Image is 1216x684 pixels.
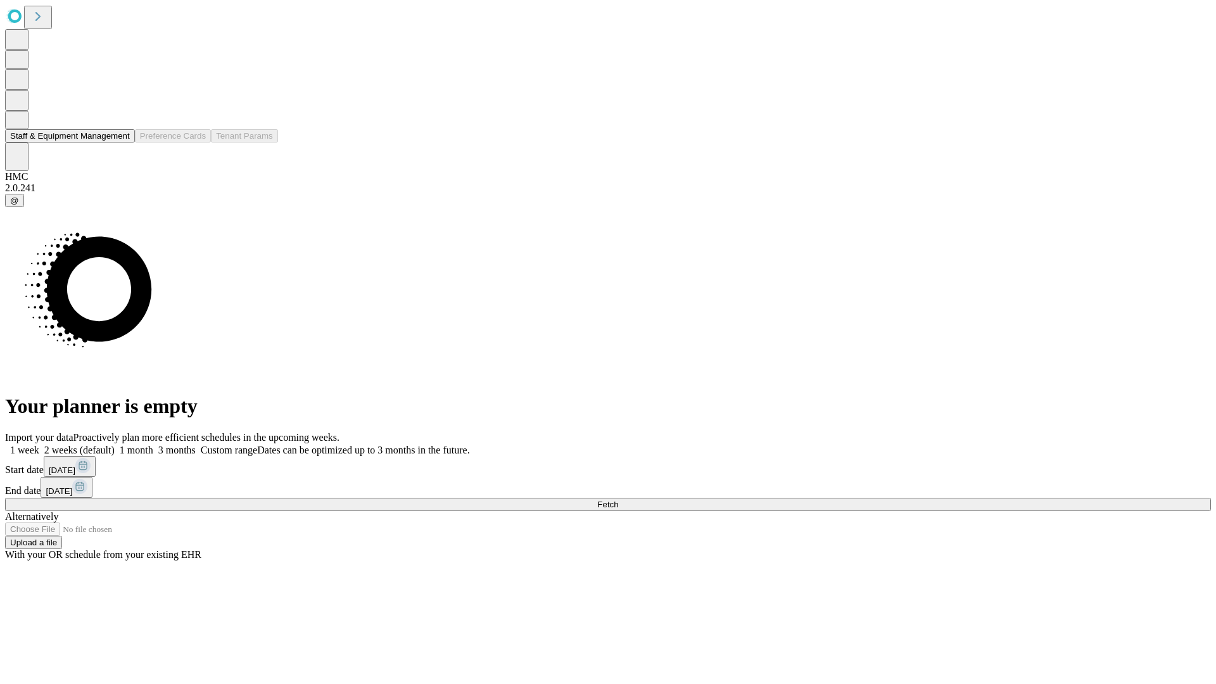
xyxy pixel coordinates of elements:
div: Start date [5,456,1211,477]
span: Dates can be optimized up to 3 months in the future. [257,445,469,455]
span: Custom range [201,445,257,455]
span: @ [10,196,19,205]
button: Upload a file [5,536,62,549]
h1: Your planner is empty [5,395,1211,418]
button: [DATE] [41,477,92,498]
button: Tenant Params [211,129,278,142]
span: 3 months [158,445,196,455]
button: Preference Cards [135,129,211,142]
span: Import your data [5,432,73,443]
span: With your OR schedule from your existing EHR [5,549,201,560]
button: Fetch [5,498,1211,511]
button: @ [5,194,24,207]
span: [DATE] [46,486,72,496]
div: End date [5,477,1211,498]
span: Fetch [597,500,618,509]
button: [DATE] [44,456,96,477]
div: 2.0.241 [5,182,1211,194]
div: HMC [5,171,1211,182]
span: 1 week [10,445,39,455]
span: Proactively plan more efficient schedules in the upcoming weeks. [73,432,339,443]
span: Alternatively [5,511,58,522]
span: [DATE] [49,465,75,475]
span: 2 weeks (default) [44,445,115,455]
button: Staff & Equipment Management [5,129,135,142]
span: 1 month [120,445,153,455]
